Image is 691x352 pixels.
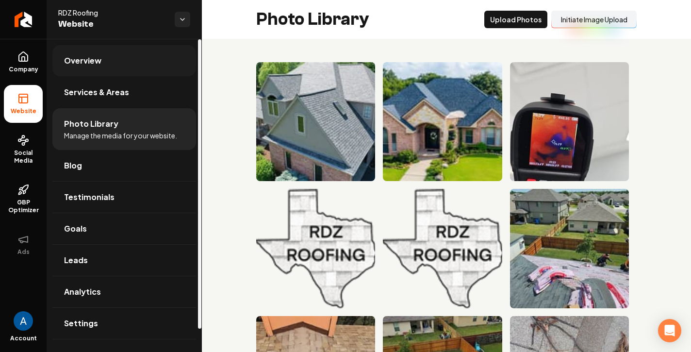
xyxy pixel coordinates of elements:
img: Aerial view of a beautiful brick home with a landscaped yard and curved walkway. [383,62,502,181]
span: Settings [64,318,98,329]
span: Testimonials [64,191,115,203]
span: Website [58,17,167,31]
span: Overview [64,55,101,67]
a: Blog [52,150,196,181]
a: GBP Optimizer [4,176,43,222]
span: RDZ Roofing [58,8,167,17]
div: Open Intercom Messenger [658,319,681,342]
span: Photo Library [64,118,118,130]
button: Initiate Image Upload [551,11,637,28]
span: Services & Areas [64,86,129,98]
img: No alt text set for this photo [256,62,375,181]
span: Leads [64,254,88,266]
a: Leads [52,245,196,276]
a: Settings [52,308,196,339]
button: Upload Photos [484,11,547,28]
img: Andrew Magana [14,311,33,331]
img: Texas-shaped logo of RDZ Roofing with a shingle pattern background. [383,189,502,308]
a: Overview [52,45,196,76]
span: Goals [64,223,87,235]
span: Analytics [64,286,101,298]
img: Texas-shaped logo featuring "RDZ Roofing" in bold, professional letters. [256,189,375,308]
span: GBP Optimizer [4,199,43,214]
img: Roofers installing shingles on a residential roof in a suburban neighborhood. [510,189,629,308]
span: Account [10,335,37,342]
span: Ads [14,248,33,256]
span: Manage the media for your website. [64,131,177,140]
a: Testimonials [52,182,196,213]
img: Rebolt Logo [15,12,33,27]
a: Goals [52,213,196,244]
a: Social Media [4,127,43,172]
span: Website [7,107,40,115]
span: Blog [64,160,82,171]
span: Social Media [4,149,43,165]
a: Company [4,43,43,81]
img: Thermal imaging device displaying temperature readings in a controlled indoor environment. [510,62,629,181]
a: Analytics [52,276,196,307]
button: Ads [4,226,43,264]
span: Company [5,66,42,73]
a: Services & Areas [52,77,196,108]
button: Open user button [14,311,33,331]
h2: Photo Library [256,10,369,29]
